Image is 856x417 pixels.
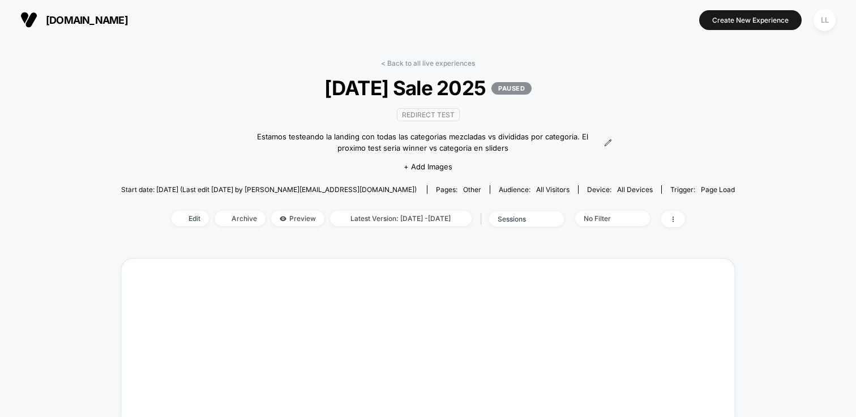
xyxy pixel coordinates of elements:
[699,10,802,30] button: Create New Experience
[499,185,570,194] div: Audience:
[536,185,570,194] span: All Visitors
[215,211,266,226] span: Archive
[172,211,209,226] span: Edit
[381,59,475,67] a: < Back to all live experiences
[404,162,452,171] span: + Add Images
[152,76,704,100] span: [DATE] Sale 2025
[20,11,37,28] img: Visually logo
[477,211,489,227] span: |
[271,211,324,226] span: Preview
[121,185,417,194] span: Start date: [DATE] (Last edit [DATE] by [PERSON_NAME][EMAIL_ADDRESS][DOMAIN_NAME])
[670,185,735,194] div: Trigger:
[578,185,661,194] span: Device:
[617,185,653,194] span: all devices
[701,185,735,194] span: Page Load
[810,8,839,32] button: LL
[491,82,532,95] p: PAUSED
[584,214,629,223] div: No Filter
[436,185,481,194] div: Pages:
[814,9,836,31] div: LL
[463,185,481,194] span: other
[397,108,460,121] span: Redirect Test
[244,131,601,154] span: Estamos testeando la landing con todas las categorias mezcladas vs divididas por categoria. El pr...
[17,11,131,29] button: [DOMAIN_NAME]
[330,211,472,226] span: Latest Version: [DATE] - [DATE]
[498,215,543,223] div: sessions
[46,14,128,26] span: [DOMAIN_NAME]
